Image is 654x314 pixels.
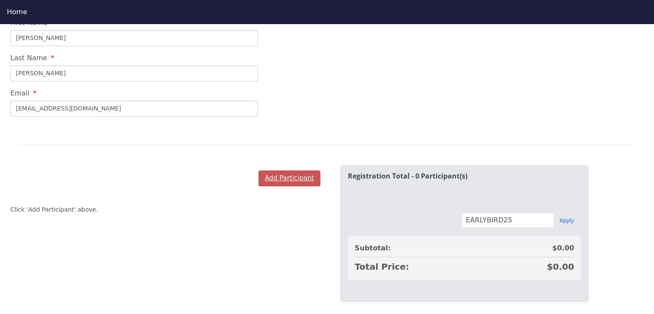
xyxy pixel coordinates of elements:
span: Email [10,89,29,97]
input: Email [10,101,258,117]
input: First Name [10,30,258,46]
button: Apply [559,217,574,224]
span: $0.00 [547,261,574,273]
input: Last Name [10,65,258,81]
span: Last Name [10,54,47,62]
p: Click 'Add Participant' above. [10,205,98,214]
button: Add Participant [258,170,320,186]
span: Total Price: [355,261,409,273]
span: First Name [10,18,47,27]
span: Subtotal: [355,243,390,253]
span: $0.00 [552,243,574,253]
h2: Registration Total - 0 Participant(s) [348,172,581,180]
div: Home [7,7,647,17]
input: Enter discount code [462,213,554,228]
